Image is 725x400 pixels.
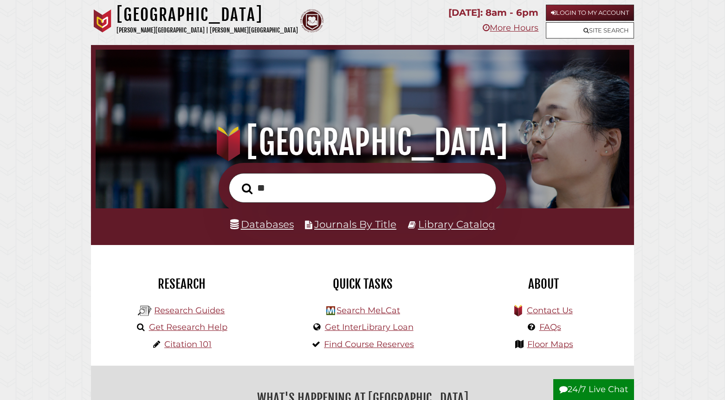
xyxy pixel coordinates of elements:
img: Hekman Library Logo [326,306,335,315]
p: [DATE]: 8am - 6pm [448,5,538,21]
a: Floor Maps [527,339,573,349]
h2: Research [98,276,265,292]
img: Calvin University [91,9,114,32]
a: Research Guides [154,305,225,316]
img: Calvin Theological Seminary [300,9,324,32]
h2: About [460,276,627,292]
a: FAQs [539,322,561,332]
a: Library Catalog [418,218,495,230]
a: Get Research Help [149,322,227,332]
a: Get InterLibrary Loan [325,322,414,332]
a: Contact Us [527,305,573,316]
p: [PERSON_NAME][GEOGRAPHIC_DATA] | [PERSON_NAME][GEOGRAPHIC_DATA] [117,25,298,36]
h1: [GEOGRAPHIC_DATA] [117,5,298,25]
a: Login to My Account [546,5,634,21]
h2: Quick Tasks [279,276,446,292]
img: Hekman Library Logo [138,304,152,318]
a: Site Search [546,22,634,39]
i: Search [242,183,252,194]
a: Citation 101 [164,339,212,349]
a: Databases [230,218,294,230]
h1: [GEOGRAPHIC_DATA] [106,122,618,163]
a: Search MeLCat [337,305,400,316]
button: Search [237,181,257,197]
a: More Hours [483,23,538,33]
a: Find Course Reserves [324,339,414,349]
a: Journals By Title [314,218,396,230]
